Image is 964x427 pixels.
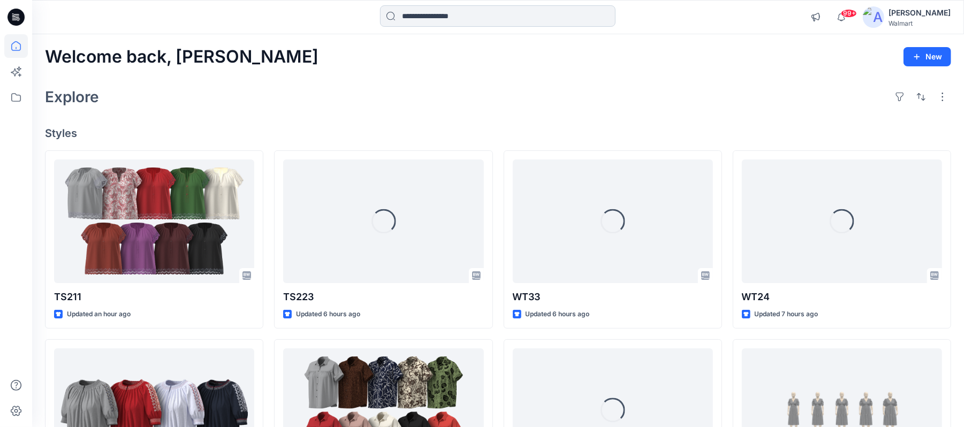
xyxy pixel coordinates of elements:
[54,159,254,283] a: TS211
[526,309,590,320] p: Updated 6 hours ago
[283,289,483,304] p: TS223
[841,9,857,18] span: 99+
[742,289,942,304] p: WT24
[513,289,713,304] p: WT33
[889,19,951,27] div: Walmart
[45,127,951,140] h4: Styles
[889,6,951,19] div: [PERSON_NAME]
[45,88,99,105] h2: Explore
[296,309,360,320] p: Updated 6 hours ago
[54,289,254,304] p: TS211
[755,309,818,320] p: Updated 7 hours ago
[863,6,884,28] img: avatar
[904,47,951,66] button: New
[67,309,131,320] p: Updated an hour ago
[45,47,318,67] h2: Welcome back, [PERSON_NAME]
